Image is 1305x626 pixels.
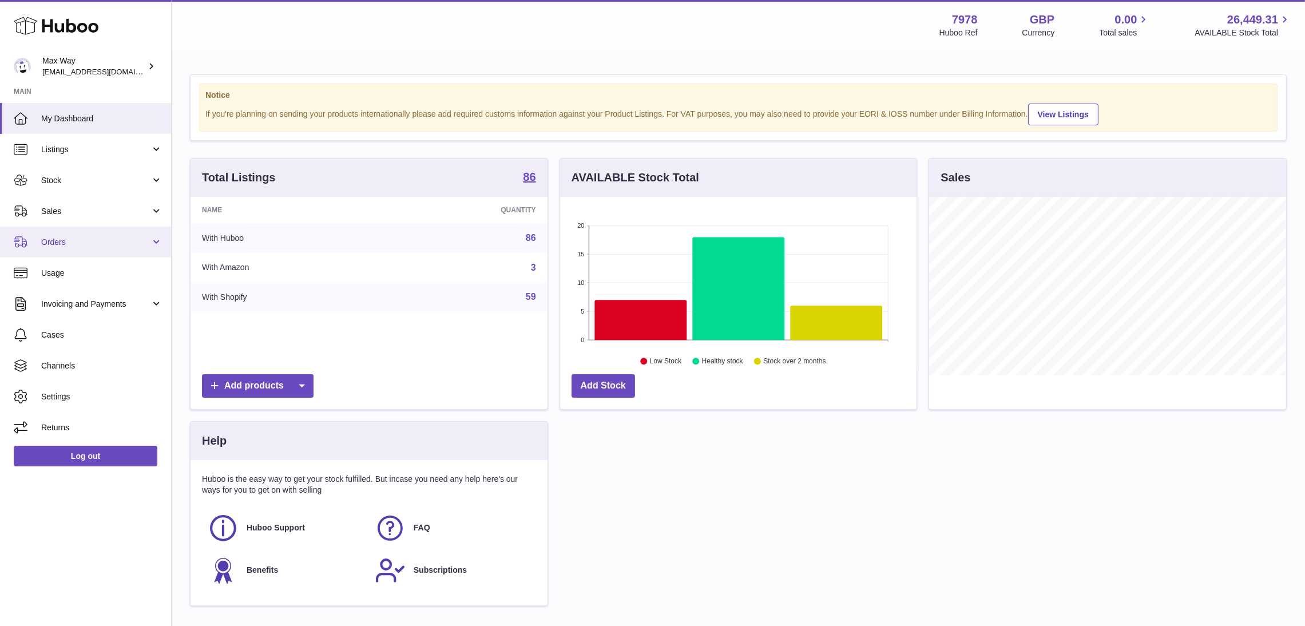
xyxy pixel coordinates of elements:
[208,513,363,544] a: Huboo Support
[247,522,305,533] span: Huboo Support
[1022,27,1055,38] div: Currency
[414,522,430,533] span: FAQ
[42,56,145,77] div: Max Way
[41,175,150,186] span: Stock
[577,222,584,229] text: 20
[526,292,536,302] a: 59
[41,360,162,371] span: Channels
[414,565,467,576] span: Subscriptions
[577,251,584,257] text: 15
[247,565,278,576] span: Benefits
[702,358,744,366] text: Healthy stock
[41,330,162,340] span: Cases
[581,336,584,343] text: 0
[1030,12,1054,27] strong: GBP
[202,433,227,449] h3: Help
[41,391,162,402] span: Settings
[191,223,386,253] td: With Huboo
[191,282,386,312] td: With Shopify
[375,513,530,544] a: FAQ
[42,67,168,76] span: [EMAIL_ADDRESS][DOMAIN_NAME]
[14,58,31,75] img: Max@LongevityBox.co.uk
[1028,104,1098,125] a: View Listings
[41,299,150,310] span: Invoicing and Payments
[577,279,584,286] text: 10
[205,102,1271,125] div: If you're planning on sending your products internationally please add required customs informati...
[1099,12,1150,38] a: 0.00 Total sales
[1195,27,1291,38] span: AVAILABLE Stock Total
[386,197,547,223] th: Quantity
[523,171,536,185] a: 86
[14,446,157,466] a: Log out
[41,422,162,433] span: Returns
[1115,12,1137,27] span: 0.00
[531,263,536,272] a: 3
[208,555,363,586] a: Benefits
[202,170,276,185] h3: Total Listings
[41,113,162,124] span: My Dashboard
[952,12,978,27] strong: 7978
[1227,12,1278,27] span: 26,449.31
[41,237,150,248] span: Orders
[572,170,699,185] h3: AVAILABLE Stock Total
[41,144,150,155] span: Listings
[191,253,386,283] td: With Amazon
[191,197,386,223] th: Name
[763,358,826,366] text: Stock over 2 months
[202,474,536,496] p: Huboo is the easy way to get your stock fulfilled. But incase you need any help here's our ways f...
[1195,12,1291,38] a: 26,449.31 AVAILABLE Stock Total
[1099,27,1150,38] span: Total sales
[41,268,162,279] span: Usage
[526,233,536,243] a: 86
[572,374,635,398] a: Add Stock
[523,171,536,183] strong: 86
[375,555,530,586] a: Subscriptions
[581,308,584,315] text: 5
[41,206,150,217] span: Sales
[941,170,970,185] h3: Sales
[202,374,314,398] a: Add products
[650,358,682,366] text: Low Stock
[205,90,1271,101] strong: Notice
[939,27,978,38] div: Huboo Ref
